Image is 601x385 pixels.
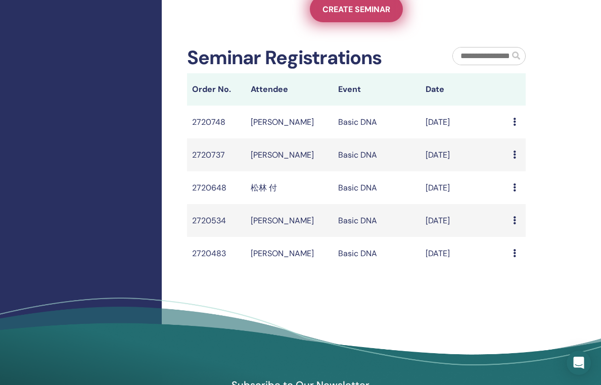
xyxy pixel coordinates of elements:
td: [PERSON_NAME] [246,237,333,270]
th: Attendee [246,73,333,106]
td: Basic DNA [333,204,421,237]
td: [DATE] [421,106,508,138]
td: [PERSON_NAME] [246,106,333,138]
td: [DATE] [421,171,508,204]
td: Basic DNA [333,106,421,138]
td: [PERSON_NAME] [246,204,333,237]
th: Event [333,73,421,106]
span: Create seminar [322,4,390,15]
td: [PERSON_NAME] [246,138,333,171]
th: Order No. [187,73,246,106]
td: 2720648 [187,171,246,204]
td: 2720483 [187,237,246,270]
div: Open Intercom Messenger [567,351,591,375]
td: Basic DNA [333,171,421,204]
td: 2720737 [187,138,246,171]
h2: Seminar Registrations [187,46,382,70]
td: 松林 付 [246,171,333,204]
td: Basic DNA [333,138,421,171]
td: [DATE] [421,237,508,270]
th: Date [421,73,508,106]
td: [DATE] [421,204,508,237]
td: Basic DNA [333,237,421,270]
td: 2720748 [187,106,246,138]
td: [DATE] [421,138,508,171]
td: 2720534 [187,204,246,237]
